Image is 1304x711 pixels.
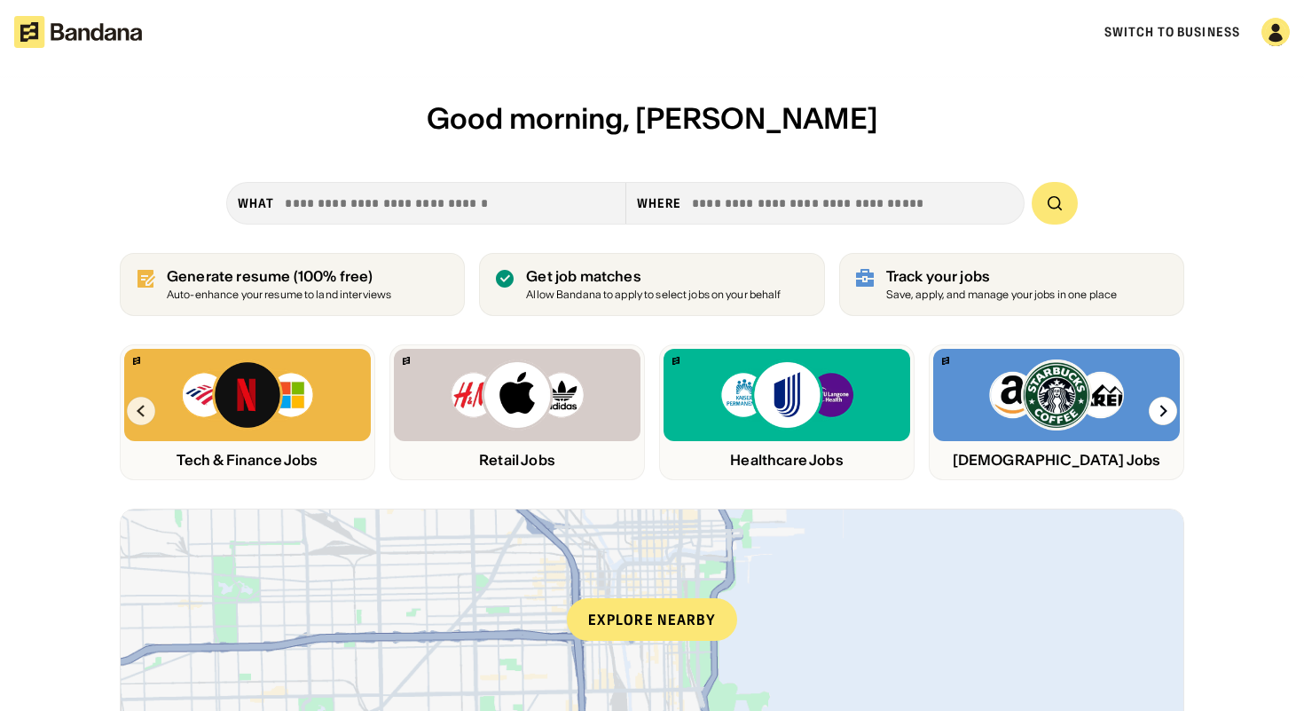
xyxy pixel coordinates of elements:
span: Good morning, [PERSON_NAME] [427,100,878,137]
a: Switch to Business [1104,24,1240,40]
img: Bandana logo [133,357,140,365]
div: Allow Bandana to apply to select jobs on your behalf [526,289,781,301]
img: Kaiser, United, NYU logos [719,359,854,431]
div: Auto-enhance your resume to land interviews [167,289,391,301]
a: Bandana logoH&M, Apple, Adidas logosRetail Jobs [389,344,645,480]
div: Get job matches [526,268,781,285]
a: Bandana logoKaiser, United, NYU logosHealthcare Jobs [659,344,915,480]
img: H&M, Apple, Adidas logos [450,359,585,431]
a: Track your jobs Save, apply, and manage your jobs in one place [839,253,1184,316]
a: Generate resume (100% free)Auto-enhance your resume to land interviews [120,253,465,316]
img: Bandana logo [942,357,949,365]
div: Where [637,195,682,211]
div: Tech & Finance Jobs [124,452,371,469]
img: Right Arrow [1149,397,1177,425]
div: Save, apply, and manage your jobs in one place [886,289,1118,301]
img: Bandana logo [403,357,410,365]
img: Bank of America, Netflix, Microsoft logos [181,359,315,431]
a: Bandana logoBank of America, Netflix, Microsoft logosTech & Finance Jobs [120,344,375,480]
div: Healthcare Jobs [664,452,910,469]
div: [DEMOGRAPHIC_DATA] Jobs [933,452,1180,469]
div: Generate resume [167,268,391,285]
div: Retail Jobs [394,452,640,469]
img: Amazon, Starbucks, REI logos [989,359,1124,431]
img: Bandana logo [672,357,679,365]
img: Left Arrow [127,397,155,425]
span: (100% free) [294,267,373,285]
img: Bandana logotype [14,16,142,48]
a: Get job matches Allow Bandana to apply to select jobs on your behalf [479,253,824,316]
div: Track your jobs [886,268,1118,285]
a: Bandana logoAmazon, Starbucks, REI logos[DEMOGRAPHIC_DATA] Jobs [929,344,1184,480]
div: Explore nearby [567,598,737,641]
div: what [238,195,274,211]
